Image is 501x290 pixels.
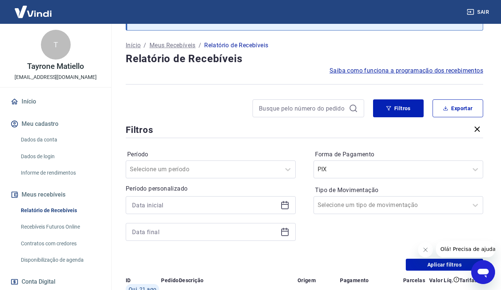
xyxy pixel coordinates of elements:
label: Período [127,150,294,159]
button: Exportar [433,99,483,117]
p: [EMAIL_ADDRESS][DOMAIN_NAME] [15,73,97,81]
button: Sair [465,5,492,19]
img: Vindi [9,0,57,23]
button: Meu cadastro [9,116,102,132]
a: Saiba como funciona a programação dos recebimentos [330,66,483,75]
input: Data final [132,226,277,238]
p: Tayrone Matiello [27,63,84,70]
p: Origem [298,277,316,284]
a: Recebíveis Futuros Online [18,219,102,235]
p: Pagamento [340,277,369,284]
a: Dados da conta [18,132,102,147]
div: T [41,30,71,60]
button: Aplicar filtros [406,259,483,271]
button: Conta Digital [9,274,102,290]
h4: Relatório de Recebíveis [126,51,483,66]
span: Olá! Precisa de ajuda? [4,5,62,11]
p: Pedido [161,277,179,284]
button: Meus recebíveis [9,187,102,203]
a: Início [126,41,141,50]
a: Disponibilização de agenda [18,252,102,268]
a: Início [9,93,102,110]
label: Forma de Pagamento [315,150,482,159]
h5: Filtros [126,124,153,136]
iframe: Mensagem da empresa [436,241,495,257]
p: Valor Líq. [429,277,453,284]
a: Relatório de Recebíveis [18,203,102,218]
a: Contratos com credores [18,236,102,251]
label: Tipo de Movimentação [315,186,482,195]
button: Filtros [373,99,424,117]
p: Relatório de Recebíveis [204,41,268,50]
iframe: Botão para abrir a janela de mensagens [471,260,495,284]
p: / [144,41,146,50]
input: Data inicial [132,200,277,211]
input: Busque pelo número do pedido [259,103,346,114]
a: Dados de login [18,149,102,164]
p: Descrição [179,277,204,284]
p: / [199,41,201,50]
p: ID [126,277,131,284]
a: Meus Recebíveis [150,41,196,50]
p: Tarifas [459,277,477,284]
p: Parcelas [403,277,425,284]
p: Período personalizado [126,184,296,193]
iframe: Fechar mensagem [418,242,433,257]
a: Informe de rendimentos [18,165,102,181]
